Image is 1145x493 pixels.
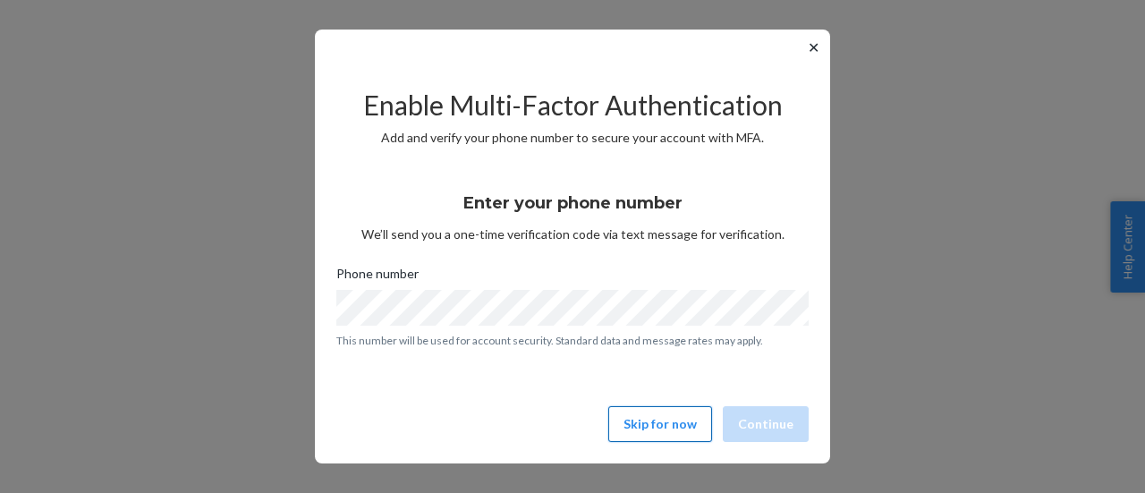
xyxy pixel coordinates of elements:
[723,406,809,442] button: Continue
[336,177,809,243] div: We’ll send you a one-time verification code via text message for verification.
[336,129,809,147] p: Add and verify your phone number to secure your account with MFA.
[336,90,809,120] h2: Enable Multi-Factor Authentication
[804,37,823,58] button: ✕
[463,191,683,215] h3: Enter your phone number
[608,406,712,442] button: Skip for now
[336,265,419,290] span: Phone number
[336,333,809,348] p: This number will be used for account security. Standard data and message rates may apply.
